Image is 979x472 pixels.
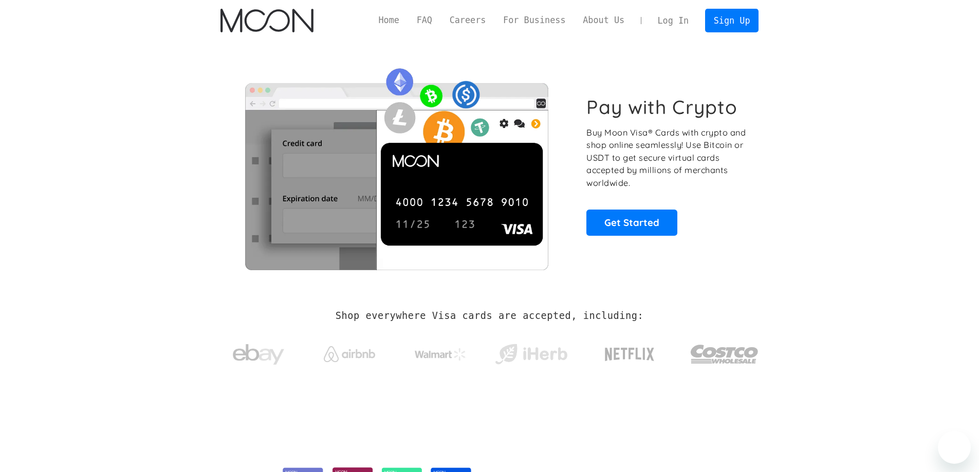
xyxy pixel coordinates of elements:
img: Netflix [604,342,655,367]
img: Moon Logo [220,9,313,32]
a: Airbnb [311,336,387,367]
h1: Pay with Crypto [586,96,737,119]
img: iHerb [493,341,569,368]
a: Walmart [402,338,478,366]
a: For Business [494,14,574,27]
a: Netflix [584,331,676,372]
img: Walmart [415,348,466,361]
a: Sign Up [705,9,759,32]
p: Buy Moon Visa® Cards with crypto and shop online seamlessly! Use Bitcoin or USDT to get secure vi... [586,126,747,190]
a: Home [370,14,408,27]
a: ebay [220,328,297,376]
h2: Shop everywhere Visa cards are accepted, including: [336,310,643,322]
img: ebay [233,338,284,371]
a: Log In [649,9,697,32]
img: Airbnb [324,346,375,362]
a: FAQ [408,14,441,27]
img: Moon Cards let you spend your crypto anywhere Visa is accepted. [220,61,572,270]
a: home [220,9,313,32]
a: iHerb [493,331,569,373]
a: Get Started [586,210,677,235]
iframe: Button to launch messaging window [938,431,971,464]
img: Costco [690,335,759,373]
a: Careers [441,14,494,27]
a: Costco [690,325,759,379]
a: About Us [574,14,633,27]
